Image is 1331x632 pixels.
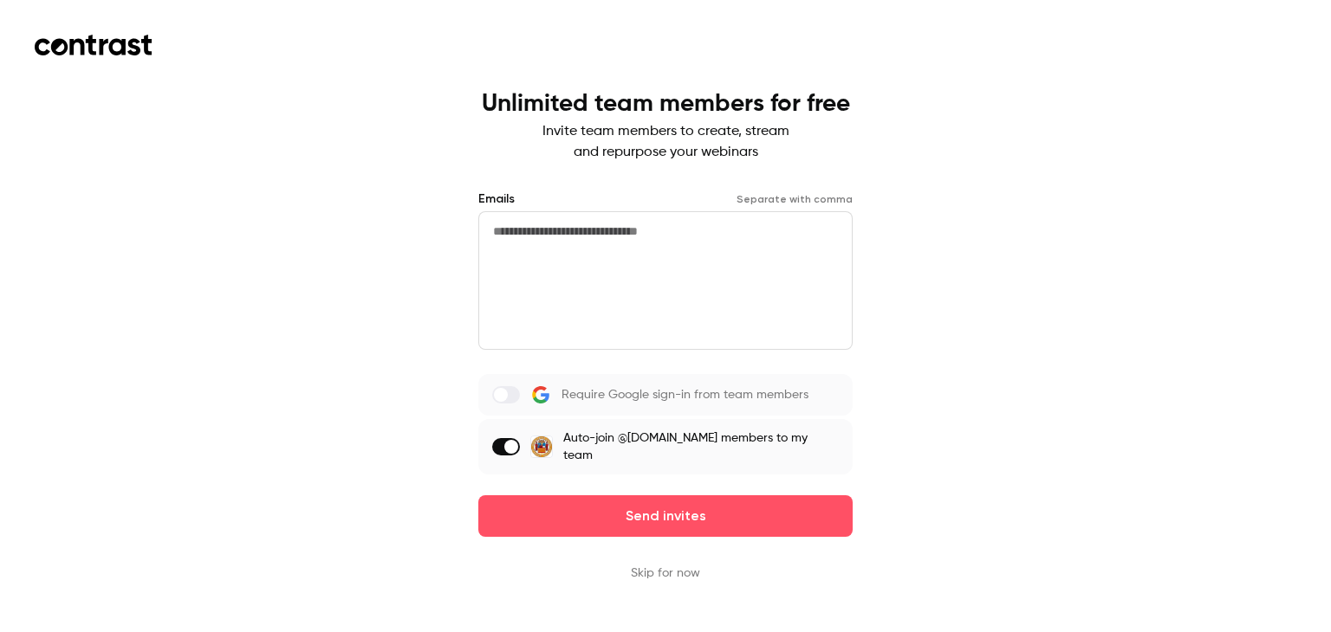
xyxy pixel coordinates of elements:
img: Flavia [531,436,552,457]
label: Auto-join @[DOMAIN_NAME] members to my team [478,419,853,474]
label: Emails [478,190,515,208]
button: Skip for now [631,564,700,582]
p: Separate with comma [737,192,853,206]
button: Send invites [478,495,853,537]
label: Require Google sign-in from team members [478,374,853,416]
p: Invite team members to create, stream and repurpose your webinars [482,121,850,163]
h1: Unlimited team members for free [482,90,850,118]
